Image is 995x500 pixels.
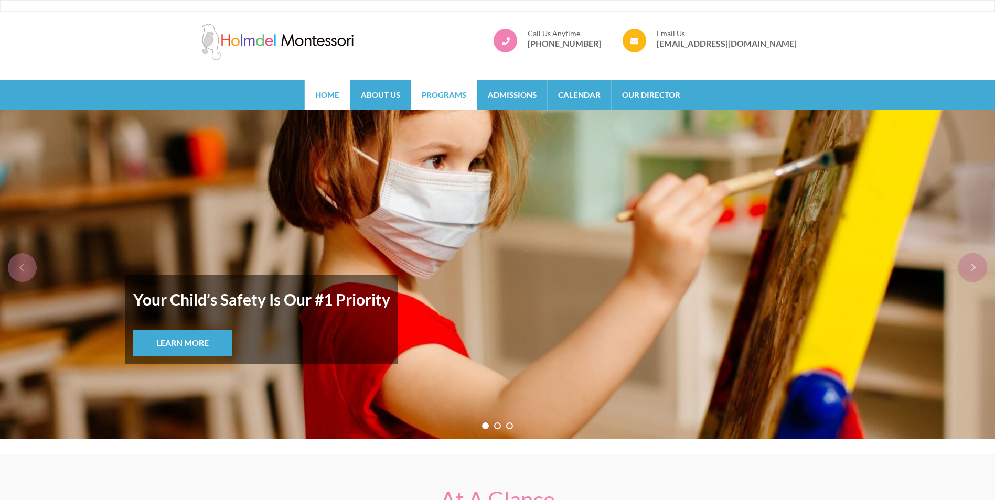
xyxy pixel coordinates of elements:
[958,253,987,282] div: next
[477,80,547,110] a: Admissions
[133,282,390,316] strong: Your Child’s Safety Is Our #1 Priority
[305,80,350,110] a: Home
[657,38,797,49] a: [EMAIL_ADDRESS][DOMAIN_NAME]
[612,80,691,110] a: Our Director
[199,24,356,60] img: Holmdel Montessori School
[8,253,37,282] div: prev
[350,80,411,110] a: About Us
[548,80,611,110] a: Calendar
[528,38,601,49] a: [PHONE_NUMBER]
[528,29,601,38] span: Call Us Anytime
[411,80,477,110] a: Programs
[133,330,232,356] a: Learn More
[657,29,797,38] span: Email Us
